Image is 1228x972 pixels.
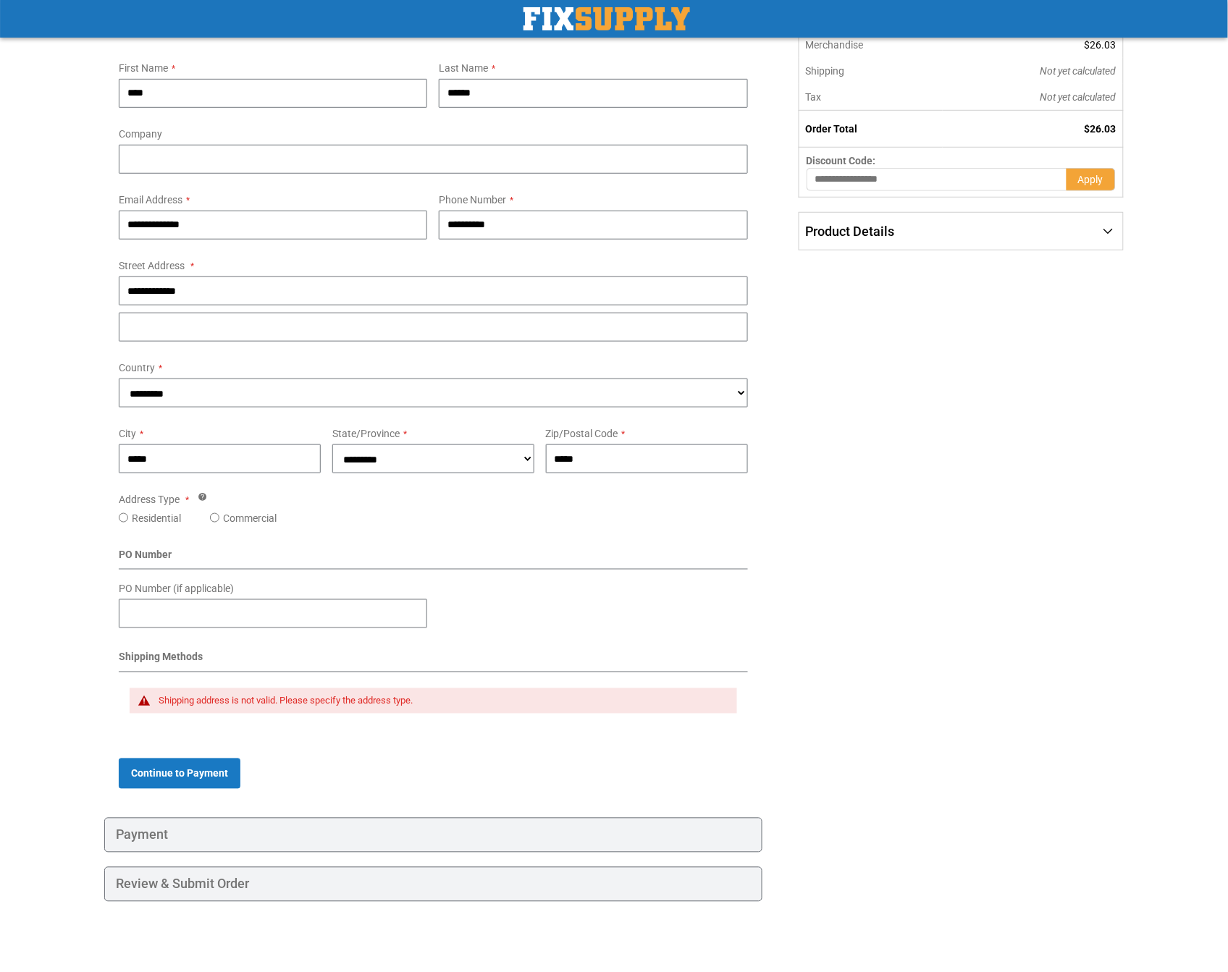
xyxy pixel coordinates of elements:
span: Phone Number [439,194,506,206]
div: PO Number [119,547,748,570]
span: Product Details [806,224,895,239]
span: Shipping [806,65,845,77]
span: Discount Code: [807,155,876,166]
span: PO Number (if applicable) [119,583,234,594]
span: Zip/Postal Code [546,428,618,439]
span: Street Address [119,260,185,271]
strong: Order Total [806,123,858,135]
th: Merchandise [799,32,943,58]
span: Apply [1078,174,1103,185]
span: $26.03 [1085,123,1116,135]
label: Residential [132,511,181,525]
span: Continue to Payment [131,768,228,779]
span: $26.03 [1085,39,1116,51]
div: Shipping address is not valid. Please specify the address type. [159,696,723,707]
div: Shipping Methods [119,650,748,672]
span: Company [119,128,162,140]
th: Tax [799,84,943,111]
span: Not yet calculated [1040,91,1116,103]
div: Review & Submit Order [104,867,762,902]
span: Country [119,362,155,373]
a: store logo [523,7,690,30]
span: Last Name [439,62,488,74]
button: Apply [1067,168,1116,191]
span: State/Province [332,428,400,439]
span: First Name [119,62,168,74]
div: Payment [104,818,762,853]
span: City [119,428,136,439]
span: Address Type [119,494,180,505]
label: Commercial [223,511,277,525]
span: Not yet calculated [1040,65,1116,77]
span: Email Address [119,194,182,206]
button: Continue to Payment [119,758,240,789]
img: Fix Industrial Supply [523,7,690,30]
